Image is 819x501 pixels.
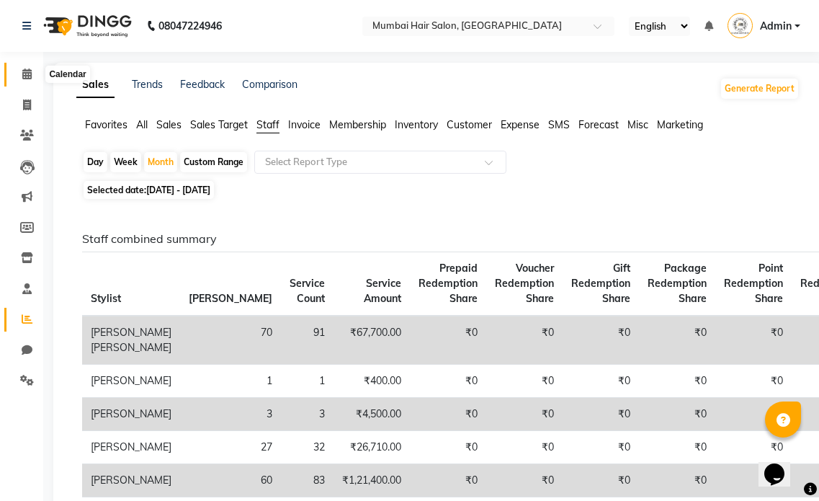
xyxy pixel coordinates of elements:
td: ₹0 [715,431,792,464]
span: Invoice [288,118,321,131]
td: ₹0 [486,365,563,398]
span: Stylist [91,292,121,305]
img: logo [37,6,135,46]
td: 3 [180,398,281,431]
span: Selected date: [84,181,214,199]
td: ₹0 [410,316,486,365]
span: Expense [501,118,540,131]
span: Package Redemption Share [648,262,707,305]
td: 60 [180,464,281,497]
td: ₹0 [410,398,486,431]
td: ₹400.00 [334,365,410,398]
td: ₹0 [563,398,639,431]
span: Misc [627,118,648,131]
td: [PERSON_NAME] [82,398,180,431]
div: Week [110,152,141,172]
td: 1 [180,365,281,398]
td: 70 [180,316,281,365]
td: ₹4,500.00 [334,398,410,431]
td: ₹0 [715,316,792,365]
td: ₹0 [486,431,563,464]
td: ₹1,21,400.00 [334,464,410,497]
span: Gift Redemption Share [571,262,630,305]
td: 83 [281,464,334,497]
span: SMS [548,118,570,131]
button: Generate Report [721,79,798,99]
span: Point Redemption Share [724,262,783,305]
td: ₹67,700.00 [334,316,410,365]
td: ₹0 [715,365,792,398]
span: All [136,118,148,131]
td: ₹26,710.00 [334,431,410,464]
td: ₹0 [639,464,715,497]
td: 32 [281,431,334,464]
td: ₹0 [563,464,639,497]
div: Month [144,152,177,172]
img: Admin [728,13,753,38]
a: Trends [132,78,163,91]
div: Custom Range [180,152,247,172]
div: Calendar [45,66,89,83]
td: ₹0 [639,398,715,431]
td: ₹0 [410,464,486,497]
td: ₹0 [639,365,715,398]
span: Service Amount [364,277,401,305]
td: 1 [281,365,334,398]
span: [PERSON_NAME] [189,292,272,305]
span: Customer [447,118,492,131]
b: 08047224946 [158,6,222,46]
span: Service Count [290,277,325,305]
span: Membership [329,118,386,131]
td: 3 [281,398,334,431]
iframe: chat widget [758,443,805,487]
td: ₹0 [639,431,715,464]
span: Sales Target [190,118,248,131]
span: Admin [760,19,792,34]
td: ₹0 [715,464,792,497]
td: [PERSON_NAME] [82,464,180,497]
td: ₹0 [563,316,639,365]
span: Inventory [395,118,438,131]
td: [PERSON_NAME] [PERSON_NAME] [82,316,180,365]
td: ₹0 [410,431,486,464]
span: Voucher Redemption Share [495,262,554,305]
span: Staff [256,118,279,131]
span: Prepaid Redemption Share [419,262,478,305]
a: Feedback [180,78,225,91]
td: ₹0 [715,398,792,431]
td: ₹0 [486,316,563,365]
td: ₹0 [486,398,563,431]
span: Marketing [657,118,703,131]
td: ₹0 [639,316,715,365]
td: ₹0 [563,365,639,398]
td: ₹0 [410,365,486,398]
td: [PERSON_NAME] [82,431,180,464]
h6: Staff combined summary [82,232,788,246]
a: Comparison [242,78,297,91]
td: ₹0 [563,431,639,464]
td: 91 [281,316,334,365]
span: Sales [156,118,182,131]
span: [DATE] - [DATE] [146,185,210,195]
span: Forecast [578,118,619,131]
div: Day [84,152,107,172]
td: [PERSON_NAME] [82,365,180,398]
td: ₹0 [486,464,563,497]
td: 27 [180,431,281,464]
span: Favorites [85,118,127,131]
